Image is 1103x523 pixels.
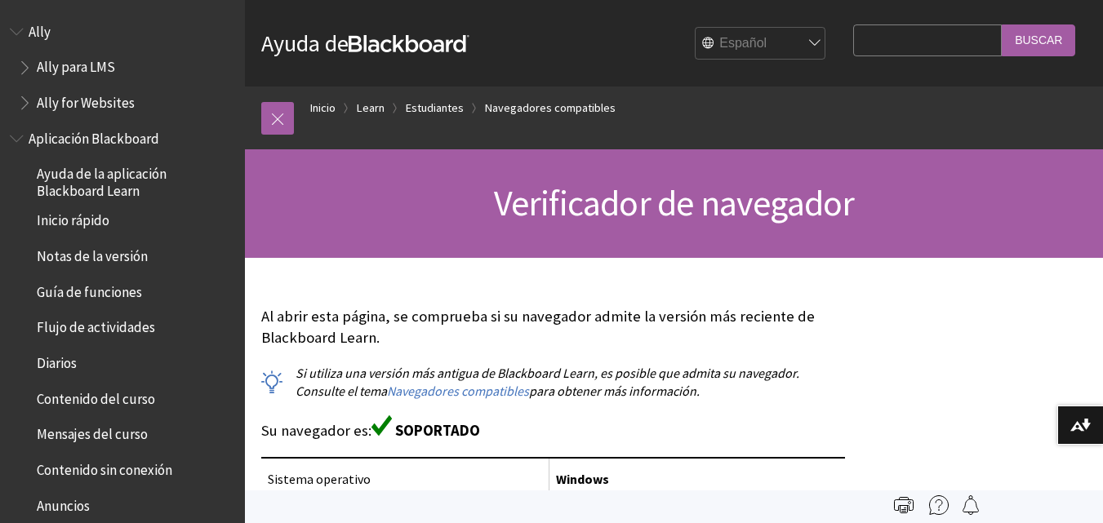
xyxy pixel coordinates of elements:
[556,471,609,487] span: Windows
[10,18,235,117] nav: Book outline for Anthology Ally Help
[37,242,148,264] span: Notas de la versión
[406,98,464,118] a: Estudiantes
[37,456,172,478] span: Contenido sin conexión
[37,492,90,514] span: Anuncios
[37,385,155,407] span: Contenido del curso
[961,495,981,515] img: Follow this page
[37,89,135,111] span: Ally for Websites
[29,125,159,147] span: Aplicación Blackboard
[310,98,336,118] a: Inicio
[371,415,392,436] img: Green supported icon
[37,161,233,199] span: Ayuda de la aplicación Blackboard Learn
[37,207,109,229] span: Inicio rápido
[387,383,529,400] a: Navegadores compatibles
[261,364,845,401] p: Si utiliza una versión más antigua de Blackboard Learn, es posible que admita su navegador. Consu...
[395,421,480,440] span: SOPORTADO
[696,28,826,60] select: Site Language Selector
[349,35,469,52] strong: Blackboard
[37,349,77,371] span: Diarios
[261,29,469,58] a: Ayuda deBlackboard
[261,458,549,500] td: Sistema operativo
[485,98,616,118] a: Navegadores compatibles
[37,278,142,300] span: Guía de funciones
[494,180,855,225] span: Verificador de navegador
[261,306,845,348] p: Al abrir esta página, se comprueba si su navegador admite la versión más reciente de Blackboard L...
[929,495,949,515] img: More help
[1002,24,1075,56] input: Buscar
[37,314,155,336] span: Flujo de actividades
[37,54,115,76] span: Ally para LMS
[357,98,385,118] a: Learn
[894,495,914,515] img: Print
[29,18,51,40] span: Ally
[37,421,148,443] span: Mensajes del curso
[261,415,845,441] p: Su navegador es:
